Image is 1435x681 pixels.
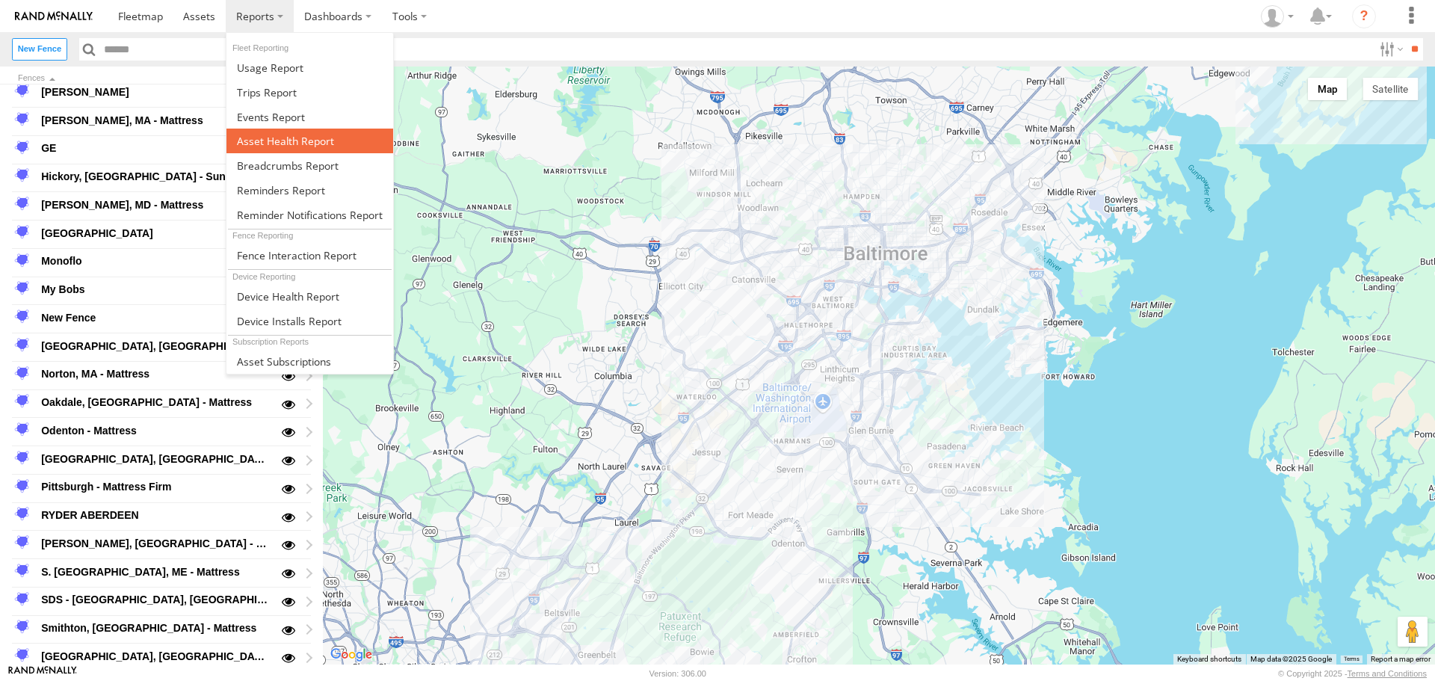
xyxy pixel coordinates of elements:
div: SDS - [GEOGRAPHIC_DATA], [GEOGRAPHIC_DATA] - Mattress [39,591,271,609]
div: GE [39,140,271,158]
div: [PERSON_NAME], MD - Mattress [39,196,271,214]
label: Search Filter Options [1374,38,1406,60]
div: Version: 306.00 [649,669,706,678]
a: Asset Subscriptions [226,349,393,374]
a: Full Events Report [226,105,393,129]
a: Device Installs Report [226,309,393,333]
div: RYDER ABERDEEN [39,506,271,524]
button: Show street map [1308,78,1348,100]
a: Terms and Conditions [1348,669,1427,678]
div: © Copyright 2025 - [1278,669,1427,678]
div: [PERSON_NAME], MA - Mattress [39,111,271,129]
div: S. [GEOGRAPHIC_DATA], ME - Mattress [39,563,271,581]
a: Reminders Report [226,178,393,203]
i: ? [1352,4,1376,28]
a: Breadcrumbs Report [226,153,393,178]
div: Hickory, [GEOGRAPHIC_DATA] - Sunbelt Furniture [39,167,271,185]
a: Fence Interaction Report [226,243,393,268]
label: Create New Fence [12,38,67,60]
a: Device Health Report [226,284,393,309]
div: Odenton - Mattress [39,422,271,440]
a: Visit our Website [8,666,77,681]
span: Map data ©2025 Google [1250,655,1332,663]
div: [PERSON_NAME] [39,83,271,101]
button: Show satellite imagery [1363,78,1418,100]
a: Report a map error [1371,655,1431,663]
a: Trips Report [226,80,393,105]
img: Google [327,645,376,665]
a: Open this area in Google Maps (opens a new window) [327,645,376,665]
div: Click to Sort [18,75,293,82]
div: [GEOGRAPHIC_DATA], [GEOGRAPHIC_DATA] - Mattress [39,647,271,665]
a: Asset Health Report [226,129,393,153]
div: [GEOGRAPHIC_DATA] [39,224,271,242]
div: Pittsburgh - Mattress Firm [39,478,271,496]
a: Service Reminder Notifications Report [226,203,393,227]
div: [GEOGRAPHIC_DATA], [GEOGRAPHIC_DATA] - Mattress [39,337,271,355]
div: Monoflo [39,253,271,271]
div: ryan phillips [1256,5,1299,28]
div: New Fence [39,309,271,327]
div: [PERSON_NAME], [GEOGRAPHIC_DATA] - Mattress [39,534,271,552]
a: Terms (opens in new tab) [1344,656,1360,662]
div: My Bobs [39,280,271,298]
div: Norton, MA - Mattress [39,366,271,383]
div: Oakdale, [GEOGRAPHIC_DATA] - Mattress [39,393,271,411]
button: Keyboard shortcuts [1177,654,1241,665]
a: Usage Report [226,55,393,80]
div: Smithton, [GEOGRAPHIC_DATA] - Mattress [39,619,271,637]
button: Drag Pegman onto the map to open Street View [1398,617,1428,647]
img: rand-logo.svg [15,11,93,22]
div: [GEOGRAPHIC_DATA], [GEOGRAPHIC_DATA] - Mattress [39,450,271,468]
